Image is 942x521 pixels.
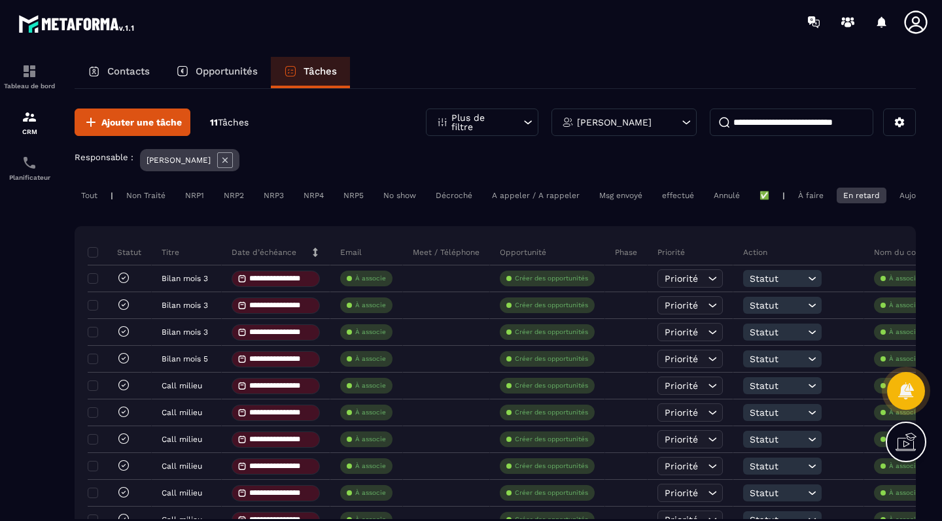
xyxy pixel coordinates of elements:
[355,301,386,310] p: À associe
[162,381,202,390] p: Call milieu
[750,300,805,311] span: Statut
[889,488,920,497] p: À associe
[162,274,208,283] p: Bilan mois 3
[232,247,296,258] p: Date d’échéance
[665,461,698,471] span: Priorité
[3,82,56,90] p: Tableau de bord
[750,488,805,498] span: Statut
[340,247,362,258] p: Email
[577,118,652,127] p: [PERSON_NAME]
[355,488,386,497] p: À associe
[22,109,37,125] img: formation
[271,57,350,88] a: Tâches
[75,109,190,136] button: Ajouter une tâche
[163,57,271,88] a: Opportunités
[210,116,249,129] p: 11
[355,408,386,417] p: À associe
[515,274,588,283] p: Créer des opportunités
[515,301,588,310] p: Créer des opportunités
[22,63,37,79] img: formation
[162,435,202,444] p: Call milieu
[120,188,172,203] div: Non Traité
[22,155,37,171] img: scheduler
[515,354,588,363] p: Créer des opportunités
[750,407,805,418] span: Statut
[429,188,479,203] div: Décroché
[707,188,746,203] div: Annulé
[355,435,386,444] p: À associe
[657,247,685,258] p: Priorité
[377,188,423,203] div: No show
[413,247,480,258] p: Meet / Téléphone
[101,116,182,129] span: Ajouter une tâche
[162,328,208,337] p: Bilan mois 3
[162,408,202,417] p: Call milieu
[665,488,698,498] span: Priorité
[665,327,698,337] span: Priorité
[889,328,920,337] p: À associe
[257,188,290,203] div: NRP3
[750,434,805,445] span: Statut
[107,65,150,77] p: Contacts
[3,174,56,181] p: Planificateur
[750,461,805,471] span: Statut
[3,99,56,145] a: formationformationCRM
[3,145,56,191] a: schedulerschedulerPlanificateur
[451,113,509,131] p: Plus de filtre
[665,434,698,445] span: Priorité
[615,247,637,258] p: Phase
[75,57,163,88] a: Contacts
[750,327,805,337] span: Statut
[515,381,588,390] p: Créer des opportunités
[162,462,202,471] p: Call milieu
[75,188,104,203] div: Tout
[500,247,546,258] p: Opportunité
[889,462,920,471] p: À associe
[355,328,386,337] p: À associe
[750,380,805,391] span: Statut
[217,188,251,203] div: NRP2
[297,188,330,203] div: NRP4
[179,188,211,203] div: NRP1
[147,156,211,165] p: [PERSON_NAME]
[750,354,805,364] span: Statut
[162,488,202,497] p: Call milieu
[743,247,767,258] p: Action
[337,188,370,203] div: NRP5
[3,54,56,99] a: formationformationTableau de bord
[162,301,208,310] p: Bilan mois 3
[593,188,649,203] div: Msg envoyé
[665,273,698,284] span: Priorité
[665,407,698,418] span: Priorité
[665,300,698,311] span: Priorité
[665,354,698,364] span: Priorité
[874,247,936,258] p: Nom du contact
[837,188,886,203] div: En retard
[218,117,249,127] span: Tâches
[515,488,588,497] p: Créer des opportunités
[782,191,785,200] p: |
[485,188,586,203] div: A appeler / A rappeler
[162,354,208,363] p: Bilan mois 5
[753,188,776,203] div: ✅
[18,12,136,35] img: logo
[355,354,386,363] p: À associe
[196,65,258,77] p: Opportunités
[655,188,701,203] div: effectué
[665,380,698,391] span: Priorité
[750,273,805,284] span: Statut
[515,435,588,444] p: Créer des opportunités
[515,408,588,417] p: Créer des opportunités
[304,65,337,77] p: Tâches
[3,128,56,135] p: CRM
[355,381,386,390] p: À associe
[111,191,113,200] p: |
[355,274,386,283] p: À associe
[792,188,830,203] div: À faire
[515,328,588,337] p: Créer des opportunités
[515,462,588,471] p: Créer des opportunités
[75,152,133,162] p: Responsable :
[889,301,920,310] p: À associe
[91,247,141,258] p: Statut
[889,354,920,363] p: À associe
